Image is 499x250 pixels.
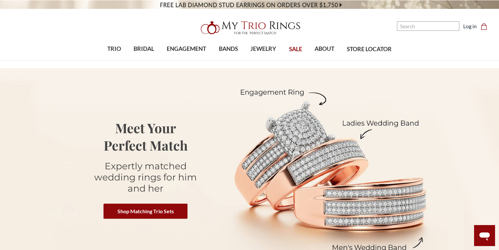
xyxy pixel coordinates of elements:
[289,45,302,53] span: SALE
[315,45,334,53] span: ABOUT
[104,204,188,219] a: Shop Matching Trio Sets
[219,45,238,53] span: BANDS
[341,39,398,60] a: STORE LOCATOR
[145,17,354,38] a: My Trio Rings
[250,45,276,53] span: JEWELRY
[244,38,282,60] a: JEWELRY
[167,45,206,53] span: ENGAGEMENT
[397,21,459,31] input: Search
[347,45,392,53] span: STORE LOCATOR
[107,45,121,53] span: TRIO
[197,17,302,38] img: My Trio Rings
[282,39,308,60] a: SALE
[308,38,341,60] a: ABOUT
[101,38,127,60] a: TRIO
[463,22,477,30] a: Log in
[481,22,491,30] a: Cart with 0 items
[134,45,154,53] span: BRIDAL
[127,38,160,60] a: BRIDAL
[160,38,212,60] a: ENGAGEMENT
[213,38,244,60] a: BANDS
[481,23,487,30] svg: cart.cart_preview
